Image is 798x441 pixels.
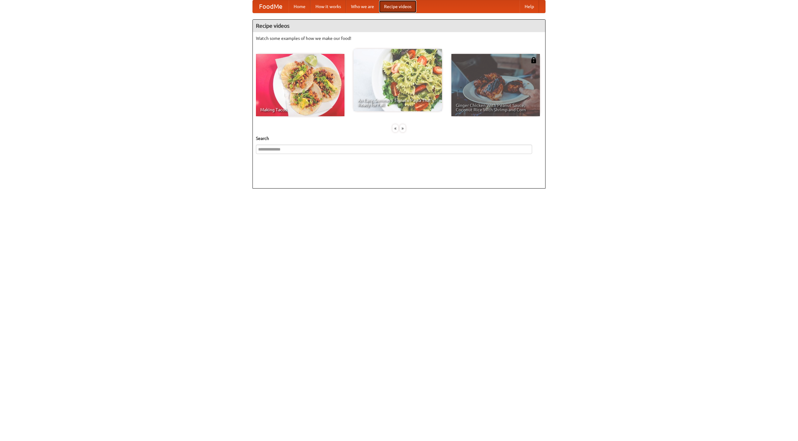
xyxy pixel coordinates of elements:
div: » [400,124,406,132]
div: « [392,124,398,132]
a: How it works [310,0,346,13]
img: 483408.png [531,57,537,63]
h5: Search [256,135,542,141]
a: FoodMe [253,0,289,13]
a: Home [289,0,310,13]
a: Making Tacos [256,54,344,116]
a: Help [520,0,539,13]
a: Recipe videos [379,0,416,13]
span: Making Tacos [260,108,340,112]
a: Who we are [346,0,379,13]
p: Watch some examples of how we make our food! [256,35,542,41]
h4: Recipe videos [253,20,545,32]
a: An Easy, Summery Tomato Pasta That's Ready for Fall [353,49,442,111]
span: An Easy, Summery Tomato Pasta That's Ready for Fall [358,98,438,107]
